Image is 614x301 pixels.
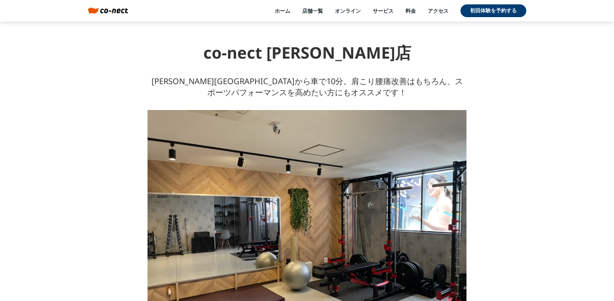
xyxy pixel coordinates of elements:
[302,7,323,14] a: 店舗一覧
[428,7,449,14] a: アクセス
[335,7,361,14] a: オンライン
[405,7,416,14] a: 料金
[275,7,290,14] a: ホーム
[203,41,411,64] h1: co-nect [PERSON_NAME]店
[148,76,466,98] p: [PERSON_NAME][GEOGRAPHIC_DATA]から車で10分。肩こり腰痛改善はもちろん、スポーツパフォーマンスを高めたい方にもオススメです！
[460,4,526,17] a: 初回体験を予約する
[373,7,394,14] a: サービス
